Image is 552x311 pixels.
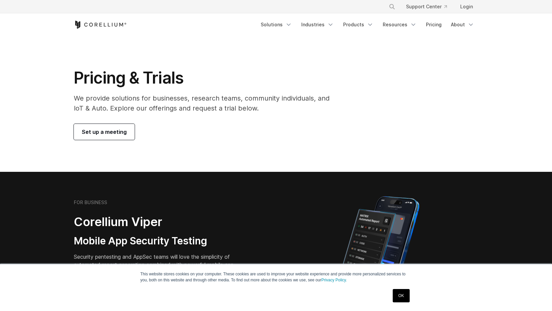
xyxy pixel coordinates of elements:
a: Login [455,1,478,13]
a: Support Center [401,1,452,13]
a: Privacy Policy. [321,278,347,282]
h1: Pricing & Trials [74,68,339,88]
a: Products [339,19,377,31]
span: Set up a meeting [82,128,127,136]
p: We provide solutions for businesses, research teams, community individuals, and IoT & Auto. Explo... [74,93,339,113]
div: Navigation Menu [381,1,478,13]
a: Industries [297,19,338,31]
a: OK [393,289,410,302]
a: Resources [379,19,421,31]
p: Security pentesting and AppSec teams will love the simplicity of automated report generation comb... [74,253,244,277]
button: Search [386,1,398,13]
h6: FOR BUSINESS [74,199,107,205]
div: Navigation Menu [257,19,478,31]
img: Corellium MATRIX automated report on iPhone showing app vulnerability test results across securit... [331,193,431,310]
h3: Mobile App Security Testing [74,235,244,247]
a: Pricing [422,19,446,31]
p: This website stores cookies on your computer. These cookies are used to improve your website expe... [140,271,412,283]
a: Corellium Home [74,21,127,29]
a: About [447,19,478,31]
h2: Corellium Viper [74,214,244,229]
a: Solutions [257,19,296,31]
a: Set up a meeting [74,124,135,140]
